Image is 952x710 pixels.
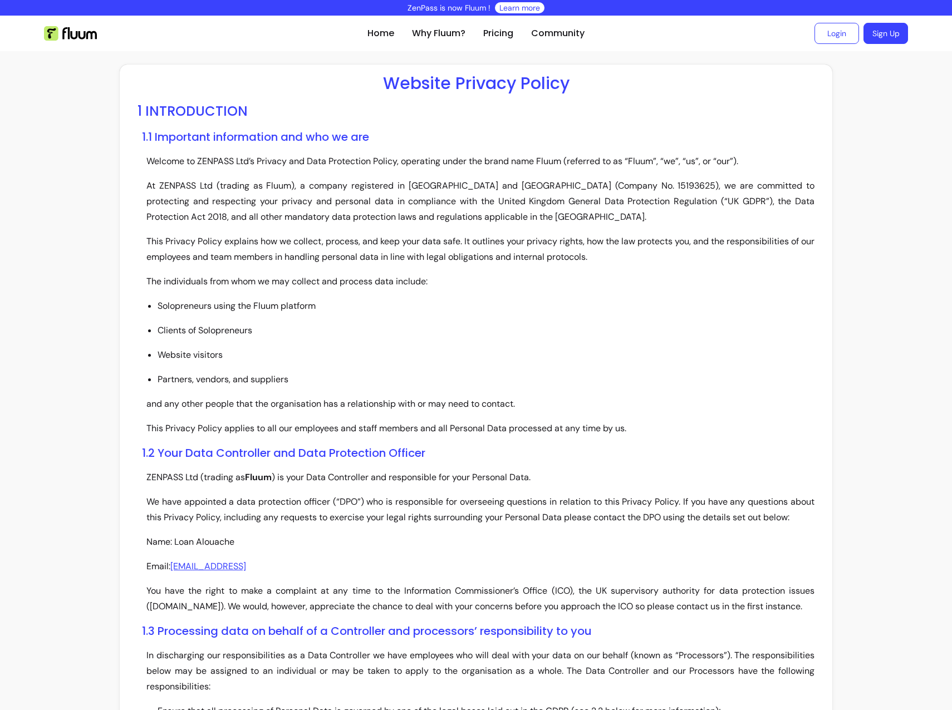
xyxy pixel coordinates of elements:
[146,396,814,412] p: and any other people that the organisation has a relationship with or may need to contact.
[245,471,272,483] strong: Fluum
[44,26,97,41] img: Fluum Logo
[170,560,246,572] a: [EMAIL_ADDRESS]
[146,178,814,225] p: At ZENPASS Ltd (trading as Fluum), a company registered in [GEOGRAPHIC_DATA] and [GEOGRAPHIC_DATA...
[531,27,585,40] a: Community
[138,102,814,120] h2: 1 INTRODUCTION
[146,234,814,265] p: This Privacy Policy explains how we collect, process, and keep your data safe. It outlines your p...
[483,27,513,40] a: Pricing
[146,534,814,550] p: Name: Loan Alouache
[146,559,814,574] p: Email:
[146,494,814,525] p: We have appointed a data protection officer (“DPO”) who is responsible for overseeing questions i...
[863,23,908,44] a: Sign Up
[158,298,814,314] li: Solopreneurs using the Fluum platform
[146,470,814,485] p: ZENPASS Ltd (trading as ) is your Data Controller and responsible for your Personal Data.
[138,73,814,93] h1: Website Privacy Policy
[814,23,859,44] a: Login
[142,445,814,461] h3: 1.2 Your Data Controller and Data Protection Officer
[499,2,540,13] a: Learn more
[158,323,814,338] li: Clients of Solopreneurs
[146,583,814,614] p: You have the right to make a complaint at any time to the Information Commissioner’s Office (ICO)...
[367,27,394,40] a: Home
[146,421,814,436] p: This Privacy Policy applies to all our employees and staff members and all Personal Data processe...
[146,274,814,289] p: The individuals from whom we may collect and process data include:
[146,648,814,694] p: In discharging our responsibilities as a Data Controller we have employees who will deal with you...
[158,372,814,387] li: Partners, vendors, and suppliers
[158,347,814,363] li: Website visitors
[142,129,814,145] h3: 1.1 Important information and who we are
[412,27,465,40] a: Why Fluum?
[408,2,490,13] p: ZenPass is now Fluum !
[142,623,814,639] h3: 1.3 Processing data on behalf of a Controller and processors’ responsibility to you
[146,154,814,169] p: Welcome to ZENPASS Ltd’s Privacy and Data Protection Policy, operating under the brand name Fluum...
